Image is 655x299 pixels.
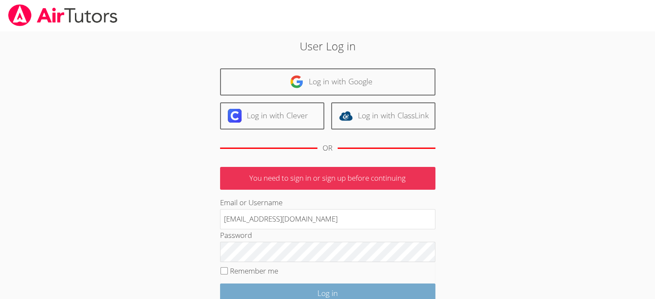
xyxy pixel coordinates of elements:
[220,68,435,96] a: Log in with Google
[220,197,282,207] label: Email or Username
[220,102,324,129] a: Log in with Clever
[220,167,435,190] p: You need to sign in or sign up before continuing
[331,102,435,129] a: Log in with ClassLink
[151,38,504,54] h2: User Log in
[323,142,332,154] div: OR
[339,109,353,123] img: classlink-logo-d6bb404cc1216ec64c9a2012d9dc4662098be43eaf13dc465df04b49fa7ab582.svg
[230,266,278,276] label: Remember me
[7,4,118,26] img: airtutors_banner-c4298cdbf04f3fff15de1276eac7730deb9818008684d7c2e4769d2f7ddbe033.png
[220,230,252,240] label: Password
[290,75,304,89] img: google-logo-50288ca7cdecda66e5e0955fdab243c47b7ad437acaf1139b6f446037453330a.svg
[228,109,242,123] img: clever-logo-6eab21bc6e7a338710f1a6ff85c0baf02591cd810cc4098c63d3a4b26e2feb20.svg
